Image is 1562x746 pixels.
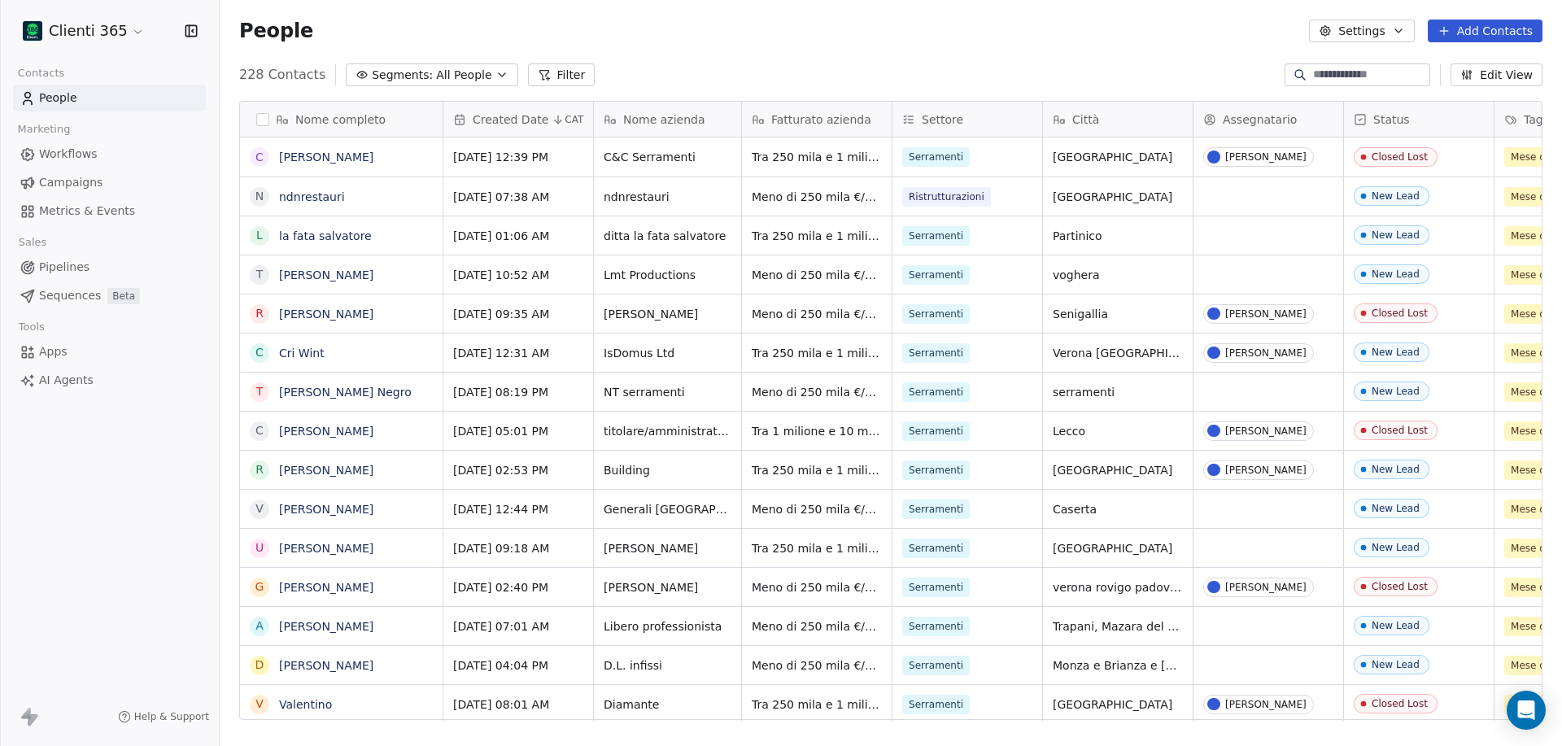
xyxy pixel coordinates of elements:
[1372,503,1420,514] div: New Lead
[1372,425,1428,436] div: Closed Lost
[902,460,970,480] span: Serramenti
[604,345,731,361] span: IsDomus Ltd
[279,151,373,164] a: [PERSON_NAME]
[256,266,264,283] div: T
[1372,268,1420,280] div: New Lead
[436,67,491,84] span: All People
[453,696,583,713] span: [DATE] 08:01 AM
[1372,464,1420,475] div: New Lead
[1372,190,1420,202] div: New Lead
[453,423,583,439] span: [DATE] 05:01 PM
[453,345,583,361] span: [DATE] 12:31 AM
[453,462,583,478] span: [DATE] 02:53 PM
[1225,347,1307,359] div: [PERSON_NAME]
[902,539,970,558] span: Serramenti
[742,102,892,137] div: Fatturato azienda
[13,282,206,309] a: SequencesBeta
[922,111,963,128] span: Settore
[902,304,970,324] span: Serramenti
[752,189,882,205] span: Meno di 250 mila €/anno
[1072,111,1099,128] span: Città
[1225,425,1307,437] div: [PERSON_NAME]
[902,382,970,402] span: Serramenti
[902,656,970,675] span: Serramenti
[604,228,731,244] span: ditta la fata salvatore
[453,306,583,322] span: [DATE] 09:35 AM
[1225,308,1307,320] div: [PERSON_NAME]
[473,111,548,128] span: Created Date
[752,618,882,635] span: Meno di 250 mila €/anno
[255,539,264,556] div: U
[1372,347,1420,358] div: New Lead
[13,338,206,365] a: Apps
[279,308,373,321] a: [PERSON_NAME]
[1372,151,1428,163] div: Closed Lost
[1053,267,1183,283] span: voghera
[752,384,882,400] span: Meno di 250 mila €/anno
[13,169,206,196] a: Campaigns
[134,710,209,723] span: Help & Support
[902,617,970,636] span: Serramenti
[255,149,264,166] div: C
[752,306,882,322] span: Meno di 250 mila €/anno
[255,657,264,674] div: D
[39,259,89,276] span: Pipelines
[295,111,386,128] span: Nome completo
[255,578,264,595] div: G
[279,659,373,672] a: [PERSON_NAME]
[1043,102,1193,137] div: Città
[1225,582,1307,593] div: [PERSON_NAME]
[1053,696,1183,713] span: [GEOGRAPHIC_DATA]
[604,657,731,674] span: D.L. infissi
[279,698,332,711] a: Valentino
[279,190,345,203] a: ndnrestauri
[39,203,135,220] span: Metrics & Events
[1223,111,1297,128] span: Assegnatario
[453,267,583,283] span: [DATE] 10:52 AM
[255,500,264,517] div: V
[892,102,1042,137] div: Settore
[240,102,443,137] div: Nome completo
[13,367,206,394] a: AI Agents
[11,117,77,142] span: Marketing
[453,657,583,674] span: [DATE] 04:04 PM
[453,384,583,400] span: [DATE] 08:19 PM
[604,189,731,205] span: ndnrestauri
[279,503,373,516] a: [PERSON_NAME]
[279,347,325,360] a: Cri Wint
[1372,620,1420,631] div: New Lead
[279,425,373,438] a: [PERSON_NAME]
[752,228,882,244] span: Tra 250 mila e 1 milione €/anno
[240,137,443,721] div: grid
[239,65,325,85] span: 228 Contacts
[1053,618,1183,635] span: Trapani, Mazara del Vallo
[255,188,264,205] div: n
[1053,149,1183,165] span: [GEOGRAPHIC_DATA]
[1372,542,1420,553] div: New Lead
[752,462,882,478] span: Tra 250 mila e 1 milione €/anno
[279,620,373,633] a: [PERSON_NAME]
[39,343,68,360] span: Apps
[752,423,882,439] span: Tra 1 milione e 10 milioni €/anno
[902,578,970,597] span: Serramenti
[1053,579,1183,595] span: verona rovigo padova [GEOGRAPHIC_DATA] [GEOGRAPHIC_DATA]
[39,174,103,191] span: Campaigns
[279,581,373,594] a: [PERSON_NAME]
[39,89,77,107] span: People
[11,230,54,255] span: Sales
[453,540,583,556] span: [DATE] 09:18 AM
[1372,659,1420,670] div: New Lead
[49,20,128,41] span: Clienti 365
[1053,345,1183,361] span: Verona [GEOGRAPHIC_DATA] [GEOGRAPHIC_DATA] [GEOGRAPHIC_DATA] [GEOGRAPHIC_DATA]
[604,149,731,165] span: C&C Serramenti
[902,147,970,167] span: Serramenti
[752,579,882,595] span: Meno di 250 mila €/anno
[279,229,372,242] a: la fata salvatore
[1309,20,1414,42] button: Settings
[11,61,72,85] span: Contacts
[1344,102,1494,137] div: Status
[443,102,593,137] div: Created DateCAT
[1372,386,1420,397] div: New Lead
[39,372,94,389] span: AI Agents
[1507,691,1546,730] div: Open Intercom Messenger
